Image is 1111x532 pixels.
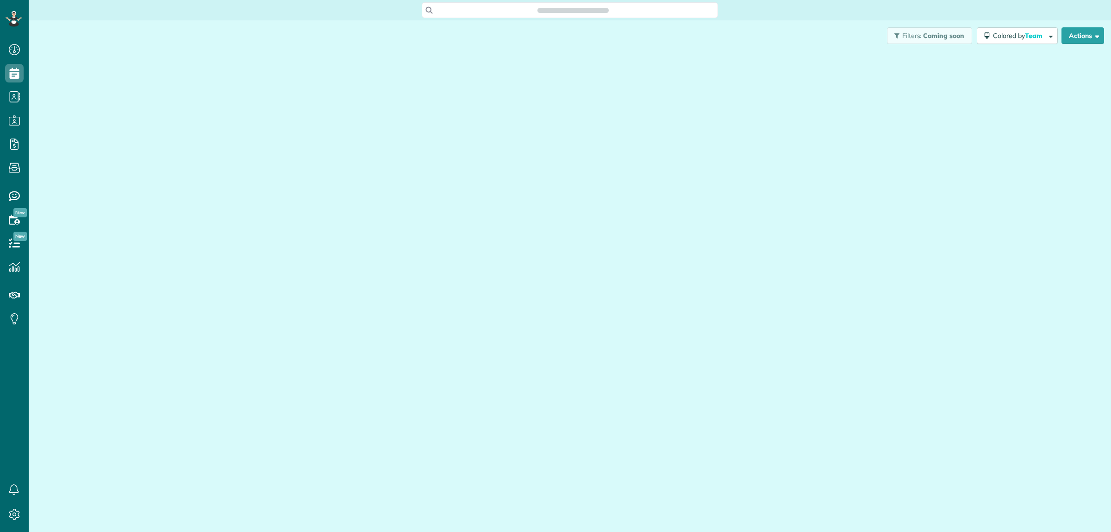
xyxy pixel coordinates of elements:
[902,32,922,40] span: Filters:
[993,32,1046,40] span: Colored by
[1025,32,1044,40] span: Team
[13,208,27,217] span: New
[923,32,965,40] span: Coming soon
[547,6,599,15] span: Search ZenMaid…
[977,27,1058,44] button: Colored byTeam
[1061,27,1104,44] button: Actions
[13,232,27,241] span: New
